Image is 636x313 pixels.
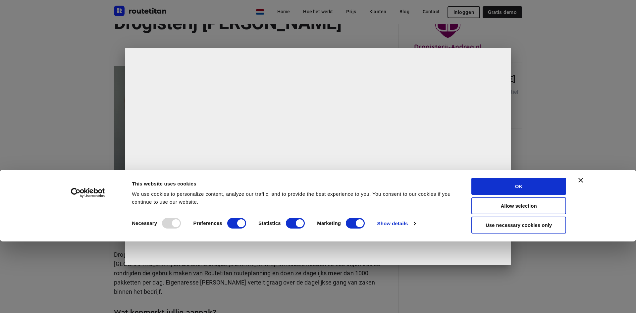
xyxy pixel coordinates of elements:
[193,220,222,226] strong: Preferences
[132,190,456,206] div: We use cookies to personalize content, analyze our traffic, and to provide the best experience to...
[132,220,157,226] strong: Necessary
[471,217,566,234] button: Use necessary cookies only
[132,180,456,188] div: This website uses cookies
[258,220,281,226] strong: Statistics
[377,219,416,229] a: Show details
[59,188,117,198] a: Usercentrics Cookiebot - opens in a new window
[471,178,566,195] button: OK
[471,197,566,214] button: Allow selection
[317,220,341,226] strong: Marketing
[578,178,583,183] button: Close banner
